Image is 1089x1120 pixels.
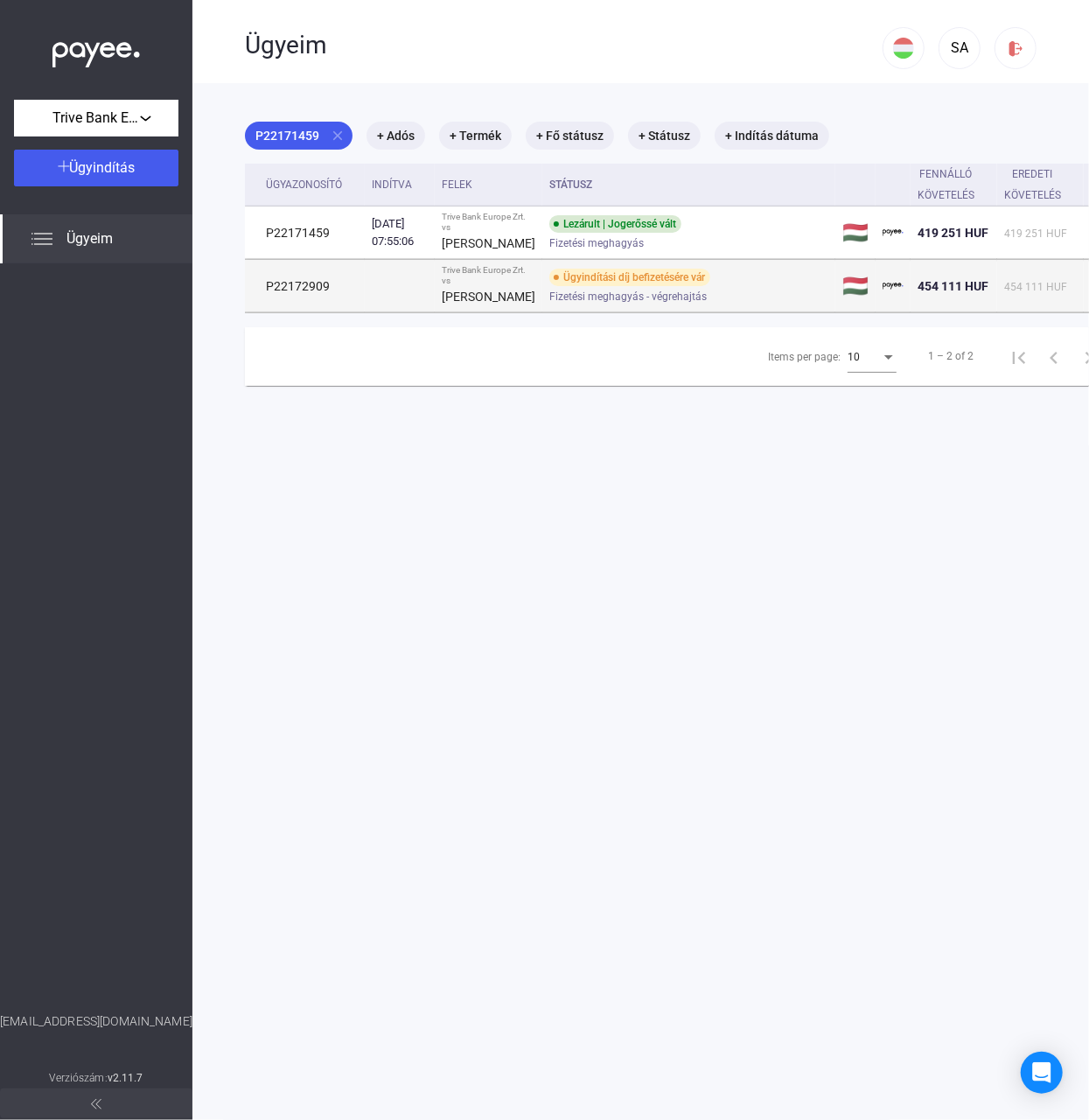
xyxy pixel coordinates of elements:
img: plus-white.svg [58,160,70,172]
td: P22171459 [245,206,365,259]
span: Fizetési meghagyás - végrehajtás [549,286,707,307]
mat-chip: + Adós [366,122,425,150]
button: HU [883,27,925,69]
mat-chip: + Termék [439,122,512,150]
mat-chip: + Indítás dátuma [715,122,829,150]
div: Fennálló követelés [918,164,990,206]
img: white-payee-white-dot.svg [52,32,140,68]
mat-chip: + Státusz [628,122,701,150]
strong: [PERSON_NAME] [442,290,535,304]
mat-icon: close [330,128,346,143]
mat-select: Items per page: [848,346,897,367]
mat-chip: + Fő státusz [526,122,614,150]
img: HU [893,38,914,59]
button: SA [939,27,981,69]
div: Items per page: [768,346,841,367]
div: Ügyazonosító [266,174,358,195]
span: 454 111 HUF [1004,281,1067,293]
div: Felek [442,174,535,195]
div: Eredeti követelés [1004,164,1061,206]
div: Fennálló követelés [918,164,974,206]
span: Trive Bank Europe Zrt. [52,108,140,129]
th: Státusz [542,164,835,206]
img: payee-logo [883,222,904,243]
div: Ügyindítási díj befizetésére vár [549,269,710,286]
strong: v2.11.7 [108,1072,143,1084]
span: 454 111 HUF [918,279,988,293]
button: logout-red [995,27,1037,69]
span: Ügyeim [66,228,113,249]
div: Ügyeim [245,31,883,60]
button: Ügyindítás [14,150,178,186]
span: 419 251 HUF [918,226,988,240]
td: P22172909 [245,260,365,312]
button: Previous page [1037,339,1072,374]
span: 10 [848,351,860,363]
td: 🇭🇺 [835,260,876,312]
img: arrow-double-left-grey.svg [91,1099,101,1109]
button: First page [1002,339,1037,374]
div: Lezárult | Jogerőssé vált [549,215,681,233]
div: Indítva [372,174,412,195]
div: Indítva [372,174,428,195]
div: Felek [442,174,472,195]
div: Eredeti követelés [1004,164,1077,206]
img: payee-logo [883,276,904,297]
div: Trive Bank Europe Zrt. vs [442,265,535,286]
div: [DATE] 07:55:06 [372,215,428,250]
span: 419 251 HUF [1004,227,1067,240]
div: Ügyazonosító [266,174,342,195]
div: Trive Bank Europe Zrt. vs [442,212,535,233]
img: logout-red [1007,39,1025,58]
button: Trive Bank Europe Zrt. [14,100,178,136]
div: 1 – 2 of 2 [928,346,974,367]
span: Ügyindítás [70,159,136,176]
img: list.svg [31,228,52,249]
span: Fizetési meghagyás [549,233,644,254]
strong: [PERSON_NAME] [442,236,535,250]
td: 🇭🇺 [835,206,876,259]
div: Open Intercom Messenger [1021,1052,1063,1094]
mat-chip: P22171459 [245,122,353,150]
div: SA [945,38,974,59]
